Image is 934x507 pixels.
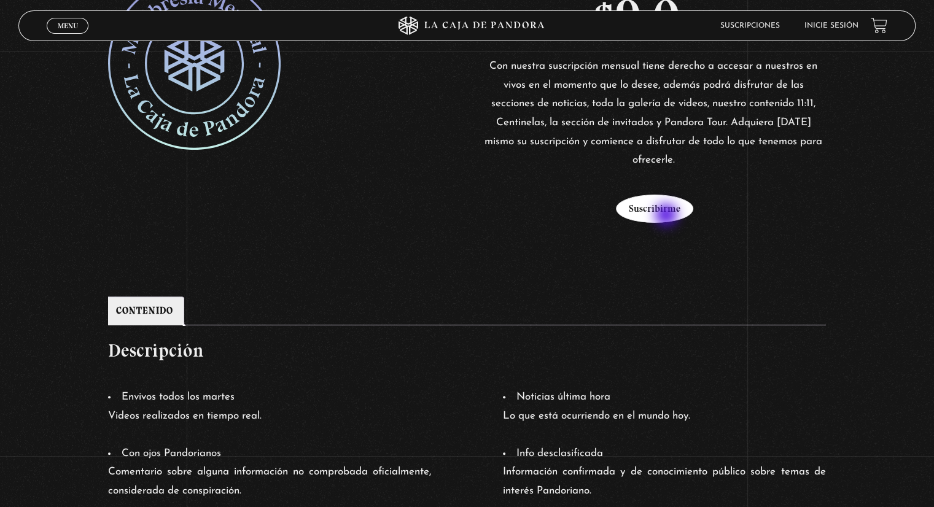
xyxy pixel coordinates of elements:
[616,195,693,223] button: Suscribirme
[481,57,826,170] p: Con nuestra suscripción mensual tiene derecho a accesar a nuestros en vivos en el momento que lo ...
[116,297,173,325] a: Contenido
[108,444,431,501] li: Con ojos Pandorianos Comentario sobre alguna información no comprobada oficialmente, considerada ...
[503,444,826,501] li: Info desclasificada Información confirmada y de conocimiento público sobre temas de interés Pando...
[871,17,887,34] a: View your shopping cart
[58,22,78,29] span: Menu
[108,388,431,425] li: Envivos todos los martes Videos realizados en tiempo real.
[503,388,826,425] li: Noticias última hora Lo que está ocurriendo en el mundo hoy.
[804,22,858,29] a: Inicie sesión
[720,22,780,29] a: Suscripciones
[108,338,825,363] h2: Descripción
[53,32,82,41] span: Cerrar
